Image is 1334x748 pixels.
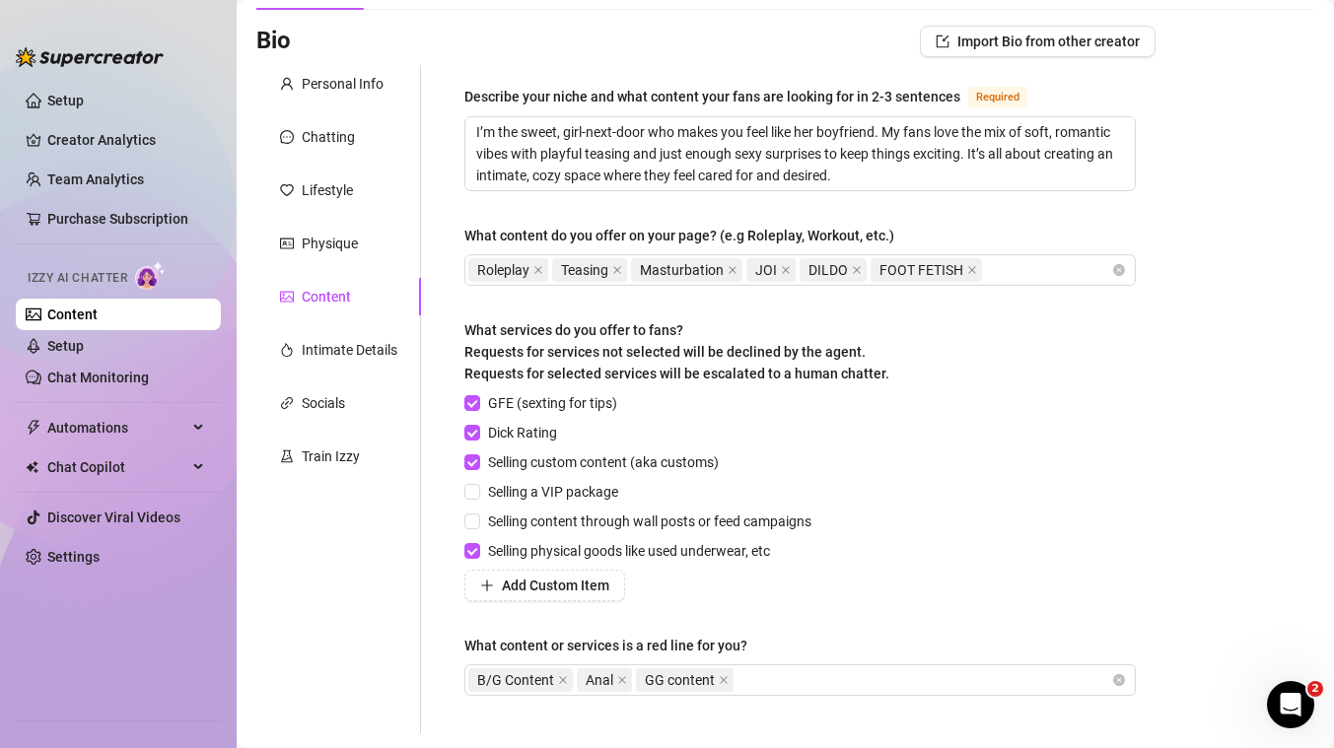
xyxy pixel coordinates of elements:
div: Describe your niche and what content your fans are looking for in 2-3 sentences [464,86,960,107]
span: Import Bio from other creator [957,34,1140,49]
span: B/G Content [477,669,554,691]
span: Selling physical goods like used underwear, etc [480,540,778,562]
span: close [617,675,627,685]
a: Chat Monitoring [47,370,149,385]
a: Content [47,306,98,322]
div: What content do you offer on your page? (e.g Roleplay, Workout, etc.) [464,225,894,246]
span: What services do you offer to fans? Requests for services not selected will be declined by the ag... [464,322,889,381]
div: Lifestyle [302,179,353,201]
input: What content or services is a red line for you? [737,668,741,692]
div: Intimate Details [302,339,397,361]
span: close [719,675,729,685]
span: close-circle [1113,264,1125,276]
span: DILDO [808,259,848,281]
span: close [852,265,862,275]
label: What content do you offer on your page? (e.g Roleplay, Workout, etc.) [464,225,908,246]
span: close-circle [1113,674,1125,686]
span: link [280,396,294,410]
span: user [280,77,294,91]
div: Chatting [302,126,355,148]
div: What content or services is a red line for you? [464,635,747,656]
label: Describe your niche and what content your fans are looking for in 2-3 sentences [464,85,1049,108]
span: B/G Content [468,668,573,692]
span: close [612,265,622,275]
span: Required [968,87,1027,108]
span: plus [480,578,494,592]
span: close [967,265,977,275]
span: Selling a VIP package [480,481,626,503]
h3: Bio [256,26,291,57]
label: What content or services is a red line for you? [464,635,761,656]
span: Izzy AI Chatter [28,269,127,288]
a: Setup [47,93,84,108]
img: AI Chatter [135,261,166,290]
span: JOI [755,259,777,281]
span: picture [280,290,294,304]
span: thunderbolt [26,420,41,436]
span: Add Custom Item [502,578,609,593]
span: FOOT FETISH [871,258,982,282]
span: message [280,130,294,144]
span: Selling content through wall posts or feed campaigns [480,510,819,532]
div: Socials [302,392,345,414]
div: Personal Info [302,73,384,95]
div: Physique [302,233,358,254]
span: idcard [280,237,294,250]
div: Train Izzy [302,445,360,467]
span: FOOT FETISH [879,259,963,281]
span: Masturbation [640,259,724,281]
a: Discover Viral Videos [47,510,180,525]
span: fire [280,343,294,357]
span: Roleplay [477,259,529,281]
a: Creator Analytics [47,124,205,156]
div: Content [302,286,351,307]
span: Anal [577,668,632,692]
a: Setup [47,338,84,354]
img: Chat Copilot [26,460,38,474]
span: heart [280,183,294,197]
a: Team Analytics [47,171,144,187]
span: close [781,265,791,275]
span: 2 [1307,681,1323,697]
span: Roleplay [468,258,548,282]
span: Teasing [552,258,627,282]
input: What content do you offer on your page? (e.g Roleplay, Workout, etc.) [986,258,990,282]
textarea: Describe your niche and what content your fans are looking for in 2-3 sentences [465,117,1135,190]
span: close [533,265,543,275]
span: DILDO [800,258,867,282]
span: close [728,265,737,275]
span: Anal [586,669,613,691]
iframe: Intercom live chat [1267,681,1314,728]
span: JOI [746,258,796,282]
span: close [558,675,568,685]
span: experiment [280,449,294,463]
img: logo-BBDzfeDw.svg [16,47,164,67]
span: GG content [645,669,715,691]
span: GFE (sexting for tips) [480,392,625,414]
span: Chat Copilot [47,451,187,483]
button: Import Bio from other creator [920,26,1156,57]
span: Dick Rating [480,422,565,443]
span: Automations [47,412,187,443]
button: Add Custom Item [464,570,625,601]
span: GG content [636,668,734,692]
span: Masturbation [631,258,742,282]
a: Settings [47,549,100,565]
span: Selling custom content (aka customs) [480,451,727,473]
span: import [936,34,949,48]
a: Purchase Subscription [47,203,205,235]
span: Teasing [561,259,608,281]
